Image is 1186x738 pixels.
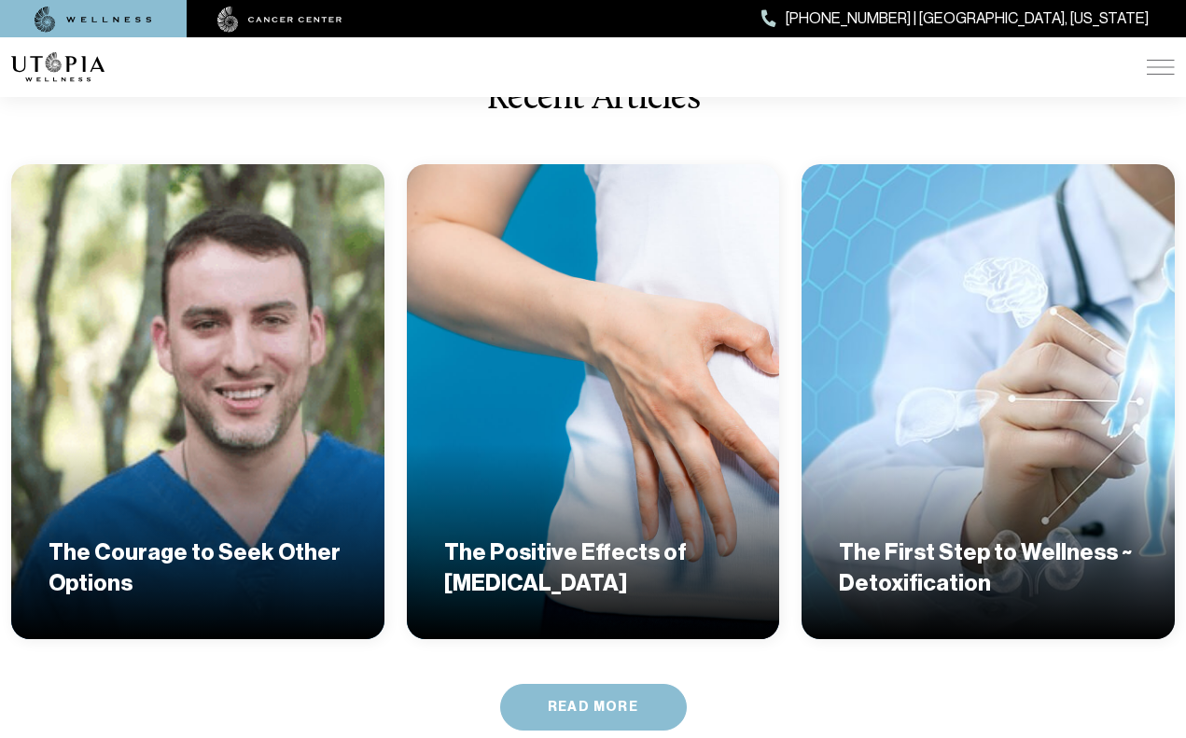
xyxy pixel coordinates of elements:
a: The First Step to Wellness ~ Detoxification [802,164,1175,638]
a: The Courage to Seek Other Options [11,164,384,638]
a: [PHONE_NUMBER] | [GEOGRAPHIC_DATA], [US_STATE] [761,7,1149,31]
h4: The Positive Effects of [MEDICAL_DATA] [444,537,743,598]
img: wellness [35,7,152,33]
h4: The Courage to Seek Other Options [49,537,347,598]
h3: Recent Articles [11,80,1175,119]
img: logo [11,52,105,82]
a: Read More [500,684,687,731]
a: The Positive Effects of [MEDICAL_DATA] [407,164,780,638]
h4: The First Step to Wellness ~ Detoxification [839,537,1137,598]
img: icon-hamburger [1147,60,1175,75]
img: cancer center [217,7,342,33]
span: [PHONE_NUMBER] | [GEOGRAPHIC_DATA], [US_STATE] [786,7,1149,31]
